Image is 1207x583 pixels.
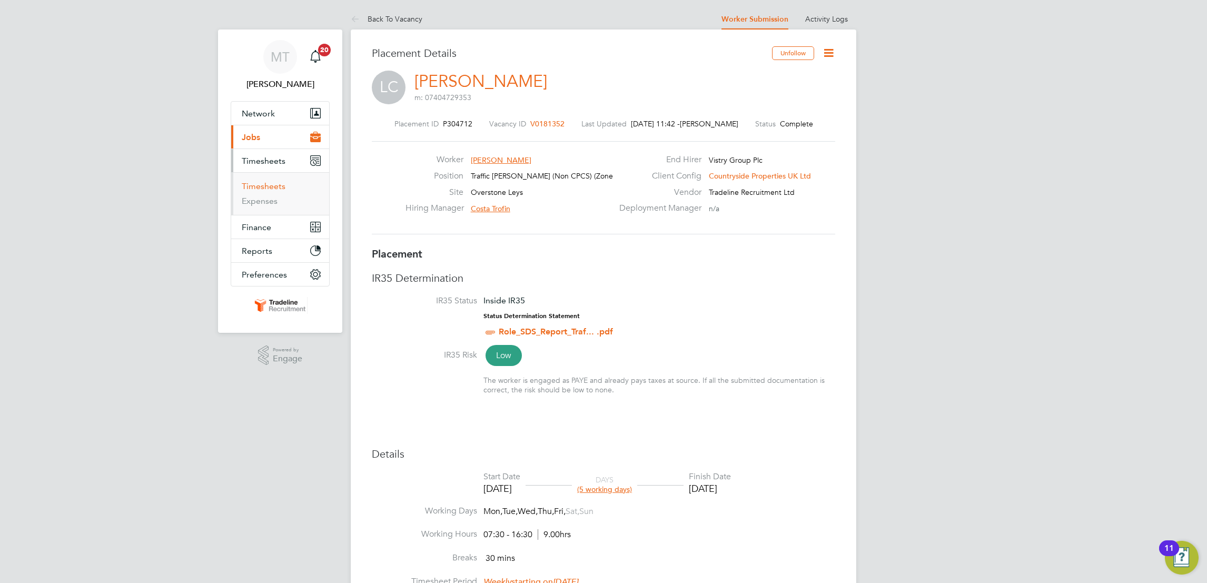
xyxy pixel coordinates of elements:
label: End Hirer [613,154,701,165]
span: m: 07404729353 [414,93,471,102]
span: Network [242,108,275,118]
label: Hiring Manager [405,203,463,214]
label: IR35 Status [372,295,477,307]
span: Low [486,345,522,366]
span: Complete [780,119,813,129]
label: Placement ID [394,119,439,129]
span: Engage [273,354,302,363]
b: Placement [372,248,422,260]
div: [DATE] [689,482,731,495]
a: Powered byEngage [258,345,303,365]
a: MT[PERSON_NAME] [231,40,330,91]
span: 30 mins [486,553,515,564]
span: MT [271,50,290,64]
div: Start Date [483,471,520,482]
h3: Details [372,447,835,461]
div: Finish Date [689,471,731,482]
a: Activity Logs [805,14,848,24]
div: 07:30 - 16:30 [483,529,571,540]
span: Finance [242,222,271,232]
h3: IR35 Determination [372,271,835,285]
a: Back To Vacancy [351,14,422,24]
div: 11 [1164,548,1174,562]
button: Finance [231,215,329,239]
label: Breaks [372,552,477,564]
span: [PERSON_NAME] [680,119,738,129]
span: Overstone Leys [471,187,523,197]
span: Jobs [242,132,260,142]
label: Working Hours [372,529,477,540]
button: Reports [231,239,329,262]
span: LC [372,71,405,104]
span: Traffic [PERSON_NAME] (Non CPCS) (Zone 3) [471,171,621,181]
label: Site [405,187,463,198]
span: Thu, [538,506,554,517]
span: P304712 [443,119,472,129]
label: Status [755,119,776,129]
button: Preferences [231,263,329,286]
strong: Status Determination Statement [483,312,580,320]
span: Sat, [566,506,579,517]
label: Vendor [613,187,701,198]
label: Working Days [372,506,477,517]
span: 9.00hrs [538,529,571,540]
span: Countryside Properties UK Ltd [709,171,811,181]
a: [PERSON_NAME] [414,71,547,92]
button: Timesheets [231,149,329,172]
label: IR35 Risk [372,350,477,361]
label: Last Updated [581,119,627,129]
span: Sun [579,506,593,517]
span: Fri, [554,506,566,517]
h3: Placement Details [372,46,764,60]
button: Jobs [231,125,329,149]
span: Vistry Group Plc [709,155,763,165]
a: Role_SDS_Report_Traf... .pdf [499,327,613,337]
nav: Main navigation [218,29,342,333]
label: Deployment Manager [613,203,701,214]
span: V0181352 [530,119,565,129]
label: Vacancy ID [489,119,526,129]
div: The worker is engaged as PAYE and already pays taxes at source. If all the submitted documentatio... [483,376,835,394]
span: Powered by [273,345,302,354]
label: Worker [405,154,463,165]
a: Timesheets [242,181,285,191]
span: Reports [242,246,272,256]
span: Preferences [242,270,287,280]
span: Costa Trofin [471,204,510,213]
a: Go to home page [231,297,330,314]
div: DAYS [572,475,637,494]
span: Wed, [518,506,538,517]
a: Worker Submission [721,15,788,24]
span: 20 [318,44,331,56]
label: Client Config [613,171,701,182]
span: Tradeline Recruitment Ltd [709,187,795,197]
span: n/a [709,204,719,213]
span: [DATE] 11:42 - [631,119,680,129]
a: Expenses [242,196,278,206]
span: Mon, [483,506,502,517]
div: Timesheets [231,172,329,215]
span: (5 working days) [577,485,632,494]
img: tradelinerecruitment-logo-retina.png [253,297,308,314]
button: Unfollow [772,46,814,60]
span: [PERSON_NAME] [471,155,531,165]
span: Timesheets [242,156,285,166]
a: 20 [305,40,326,74]
button: Network [231,102,329,125]
span: Tue, [502,506,518,517]
div: [DATE] [483,482,520,495]
label: Position [405,171,463,182]
span: Inside IR35 [483,295,525,305]
button: Open Resource Center, 11 new notifications [1165,541,1199,575]
span: Marina Takkou [231,78,330,91]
